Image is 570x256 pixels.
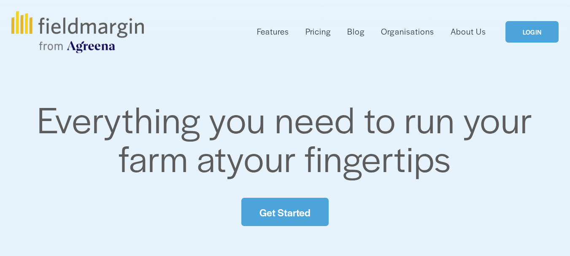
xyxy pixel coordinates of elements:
[37,93,541,183] span: Everything you need to run your farm at
[451,25,486,38] a: About Us
[347,25,365,38] a: Blog
[305,25,331,38] a: Pricing
[241,198,329,226] a: Get Started
[381,25,434,38] a: Organisations
[505,21,559,43] a: LOGIN
[257,26,289,38] span: Features
[227,132,451,183] span: your fingertips
[11,11,144,53] img: fieldmargin.com
[257,25,289,38] a: folder dropdown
